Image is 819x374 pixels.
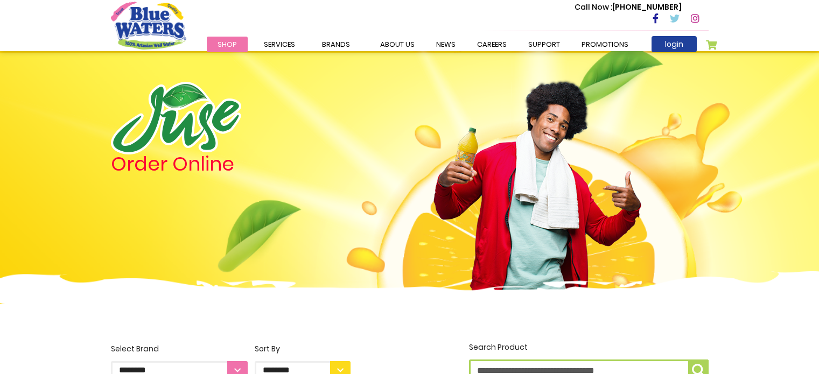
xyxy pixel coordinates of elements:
[369,37,425,52] a: about us
[111,2,186,49] a: store logo
[517,37,571,52] a: support
[264,39,295,50] span: Services
[111,154,351,174] h4: Order Online
[652,36,697,52] a: login
[111,82,241,154] img: logo
[255,343,351,355] div: Sort By
[425,37,466,52] a: News
[571,37,639,52] a: Promotions
[432,62,642,292] img: man.png
[575,2,682,13] p: [PHONE_NUMBER]
[218,39,237,50] span: Shop
[575,2,612,12] span: Call Now :
[322,39,350,50] span: Brands
[466,37,517,52] a: careers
